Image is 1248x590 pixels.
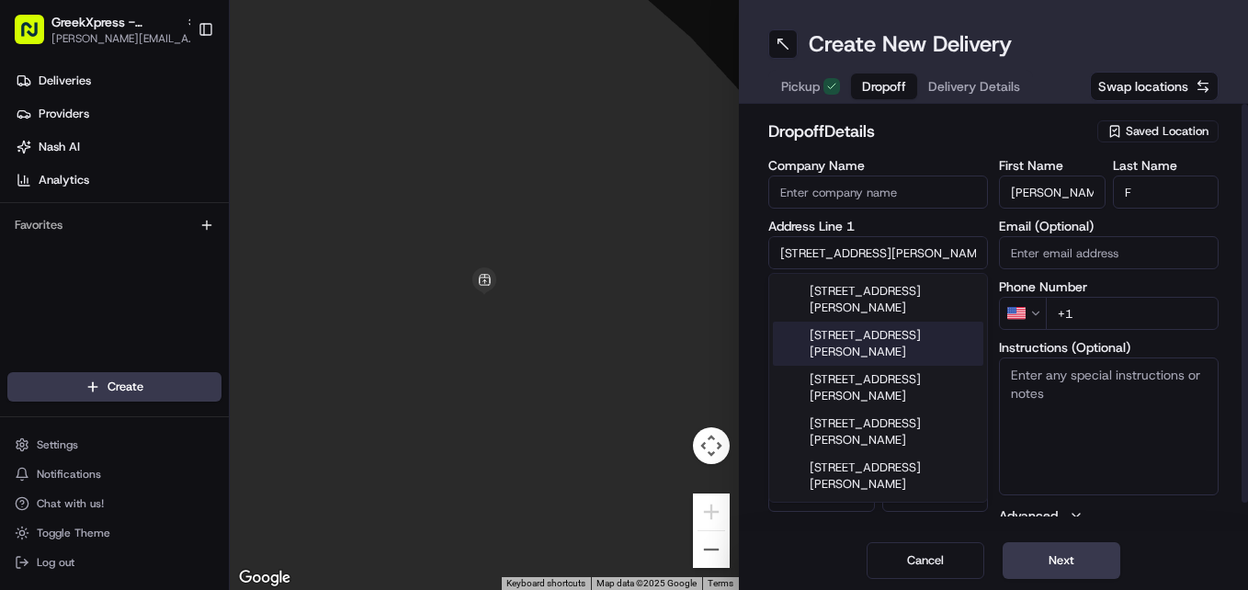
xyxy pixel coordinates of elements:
[773,322,983,366] div: [STREET_ADDRESS][PERSON_NAME]
[234,566,295,590] a: Open this area in Google Maps (opens a new window)
[768,273,988,503] div: Suggestions
[999,176,1106,209] input: Enter first name
[108,379,143,395] span: Create
[867,542,984,579] button: Cancel
[62,176,301,194] div: Start new chat
[773,278,983,322] div: [STREET_ADDRESS][PERSON_NAME]
[7,491,221,516] button: Chat with us!
[773,366,983,410] div: [STREET_ADDRESS][PERSON_NAME]
[18,267,48,297] img: Regen Pajulas
[999,159,1106,172] label: First Name
[234,566,295,590] img: Google
[18,363,33,378] div: 📗
[39,139,80,155] span: Nash AI
[39,73,91,89] span: Deliveries
[768,236,988,269] input: Enter address
[1113,159,1220,172] label: Last Name
[51,13,178,31] button: GreekXpress - [GEOGRAPHIC_DATA]
[37,555,74,570] span: Log out
[62,194,233,209] div: We're available if you need us!
[999,341,1219,354] label: Instructions (Optional)
[1113,176,1220,209] input: Enter last name
[37,526,110,540] span: Toggle Theme
[11,354,148,387] a: 📗Knowledge Base
[183,406,222,420] span: Pylon
[1126,123,1208,140] span: Saved Location
[37,467,101,482] span: Notifications
[39,106,89,122] span: Providers
[18,18,55,55] img: Nash
[1098,77,1188,96] span: Swap locations
[781,77,820,96] span: Pickup
[809,29,1012,59] h1: Create New Delivery
[708,578,733,588] a: Terms
[48,119,303,138] input: Clear
[768,119,1086,144] h2: dropoff Details
[7,432,221,458] button: Settings
[37,437,78,452] span: Settings
[7,372,221,402] button: Create
[37,286,51,301] img: 1736555255976-a54dd68f-1ca7-489b-9aae-adbdc363a1c4
[37,361,141,380] span: Knowledge Base
[18,176,51,209] img: 1736555255976-a54dd68f-1ca7-489b-9aae-adbdc363a1c4
[7,210,221,240] div: Favorites
[7,520,221,546] button: Toggle Theme
[1046,297,1219,330] input: Enter phone number
[312,181,335,203] button: Start new chat
[7,66,229,96] a: Deliveries
[506,577,585,590] button: Keyboard shortcuts
[773,410,983,454] div: [STREET_ADDRESS][PERSON_NAME]
[773,454,983,498] div: [STREET_ADDRESS][PERSON_NAME]
[999,506,1058,525] label: Advanced
[693,494,730,530] button: Zoom in
[148,285,186,300] span: [DATE]
[51,31,199,46] button: [PERSON_NAME][EMAIL_ADDRESS][DOMAIN_NAME]
[862,77,906,96] span: Dropoff
[155,363,170,378] div: 💻
[18,74,335,103] p: Welcome 👋
[768,176,988,209] input: Enter company name
[768,220,988,233] label: Address Line 1
[130,405,222,420] a: Powered byPylon
[148,354,302,387] a: 💻API Documentation
[37,496,104,511] span: Chat with us!
[693,531,730,568] button: Zoom out
[7,132,229,162] a: Nash AI
[18,239,118,254] div: Past conversations
[7,550,221,575] button: Log out
[7,165,229,195] a: Analytics
[999,506,1219,525] button: Advanced
[999,220,1219,233] label: Email (Optional)
[7,7,190,51] button: GreekXpress - [GEOGRAPHIC_DATA][PERSON_NAME][EMAIL_ADDRESS][DOMAIN_NAME]
[693,427,730,464] button: Map camera controls
[138,285,144,300] span: •
[1097,119,1219,144] button: Saved Location
[928,77,1020,96] span: Delivery Details
[285,235,335,257] button: See all
[7,461,221,487] button: Notifications
[768,159,988,172] label: Company Name
[596,578,697,588] span: Map data ©2025 Google
[174,361,295,380] span: API Documentation
[57,285,134,300] span: Regen Pajulas
[39,172,89,188] span: Analytics
[999,236,1219,269] input: Enter email address
[999,280,1219,293] label: Phone Number
[1003,542,1120,579] button: Next
[7,99,229,129] a: Providers
[1090,72,1219,101] button: Swap locations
